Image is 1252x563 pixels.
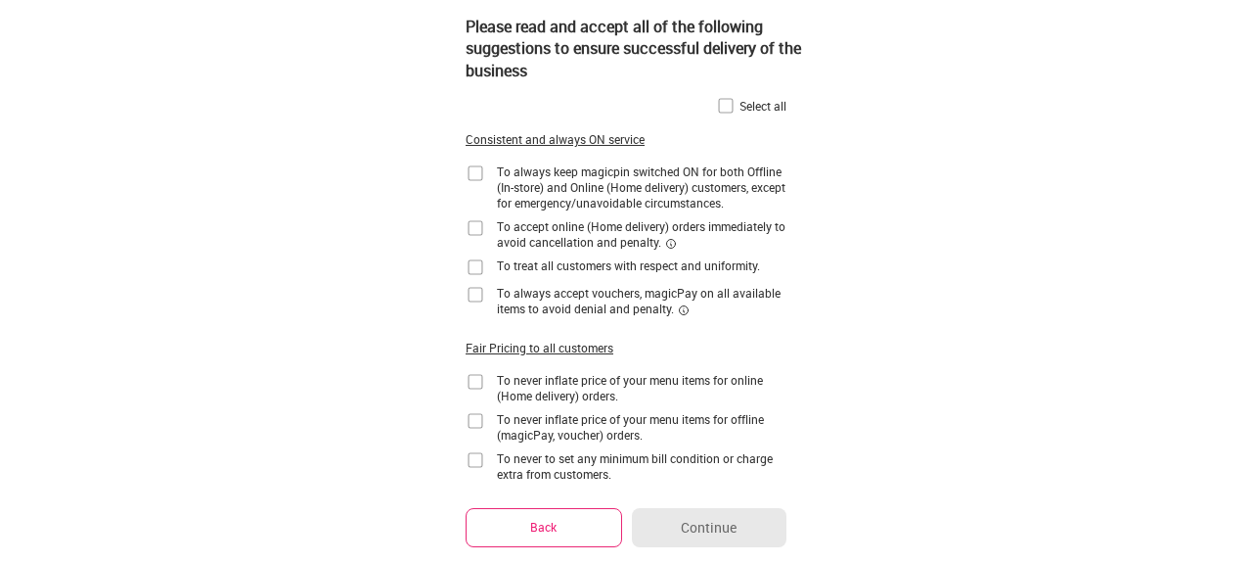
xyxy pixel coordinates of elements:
[466,340,613,356] div: Fair Pricing to all customers
[678,305,690,316] img: informationCircleBlack.2195f373.svg
[466,285,485,305] img: home-delivery-unchecked-checkbox-icon.f10e6f61.svg
[497,164,786,211] div: To always keep magicpin switched ON for both Offline (In-store) and Online (Home delivery) custom...
[466,411,485,431] img: home-delivery-unchecked-checkbox-icon.f10e6f61.svg
[466,450,485,470] img: home-delivery-unchecked-checkbox-icon.f10e6f61.svg
[466,218,485,238] img: home-delivery-unchecked-checkbox-icon.f10e6f61.svg
[497,372,786,403] div: To never inflate price of your menu items for online (Home delivery) orders.
[665,238,677,250] img: informationCircleBlack.2195f373.svg
[716,96,736,116] img: home-delivery-unchecked-checkbox-icon.f10e6f61.svg
[497,218,786,250] div: To accept online (Home delivery) orders immediately to avoid cancellation and penalty.
[466,164,485,183] img: home-delivery-unchecked-checkbox-icon.f10e6f61.svg
[497,411,786,443] div: To never inflate price of your menu items for offline (magicPay, voucher) orders.
[739,98,786,114] div: Select all
[497,258,760,273] div: To treat all customers with respect and uniformity.
[497,285,786,316] div: To always accept vouchers, magicPay on all available items to avoid denial and penalty.
[466,508,622,546] button: Back
[632,508,786,547] button: Continue
[466,258,485,277] img: home-delivery-unchecked-checkbox-icon.f10e6f61.svg
[497,450,786,482] div: To never to set any minimum bill condition or charge extra from customers.
[466,131,645,148] div: Consistent and always ON service
[466,372,485,392] img: home-delivery-unchecked-checkbox-icon.f10e6f61.svg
